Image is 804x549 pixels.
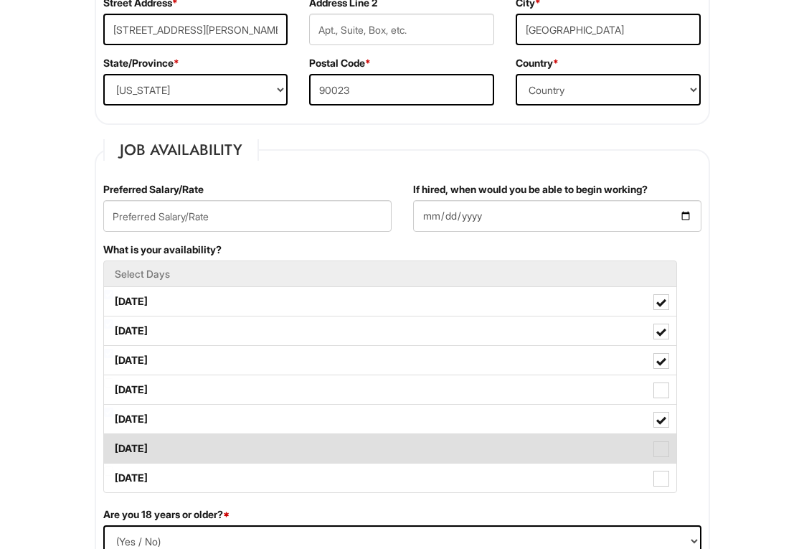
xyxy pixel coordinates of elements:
[516,14,701,45] input: City
[103,200,392,232] input: Preferred Salary/Rate
[104,346,676,375] label: [DATE]
[104,316,676,345] label: [DATE]
[104,375,676,404] label: [DATE]
[104,405,676,433] label: [DATE]
[103,243,222,257] label: What is your availability?
[104,287,676,316] label: [DATE]
[104,434,676,463] label: [DATE]
[103,56,179,70] label: State/Province
[103,74,288,105] select: State/Province
[413,182,648,197] label: If hired, when would you be able to begin working?
[309,56,371,70] label: Postal Code
[103,182,204,197] label: Preferred Salary/Rate
[516,74,701,105] select: Country
[516,56,559,70] label: Country
[103,14,288,45] input: Street Address
[103,507,230,522] label: Are you 18 years or older?
[104,464,676,492] label: [DATE]
[103,139,259,161] legend: Job Availability
[309,74,494,105] input: Postal Code
[309,14,494,45] input: Apt., Suite, Box, etc.
[115,268,666,279] h5: Select Days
